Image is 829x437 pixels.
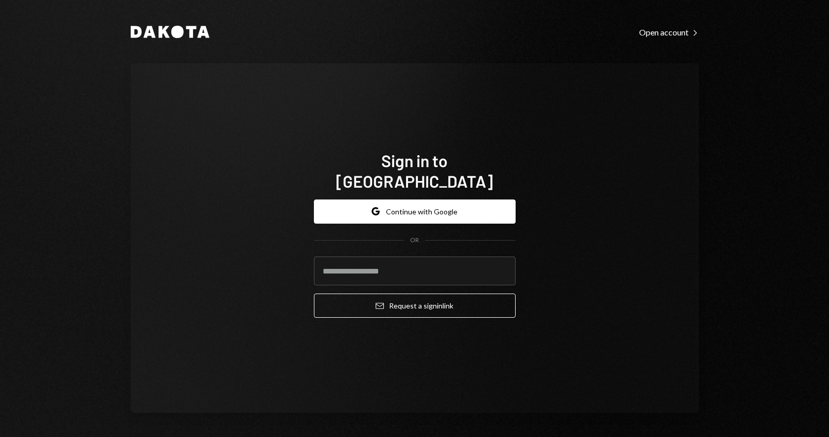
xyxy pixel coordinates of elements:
[314,150,516,191] h1: Sign in to [GEOGRAPHIC_DATA]
[639,26,699,38] a: Open account
[314,199,516,224] button: Continue with Google
[410,236,419,245] div: OR
[639,27,699,38] div: Open account
[314,294,516,318] button: Request a signinlink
